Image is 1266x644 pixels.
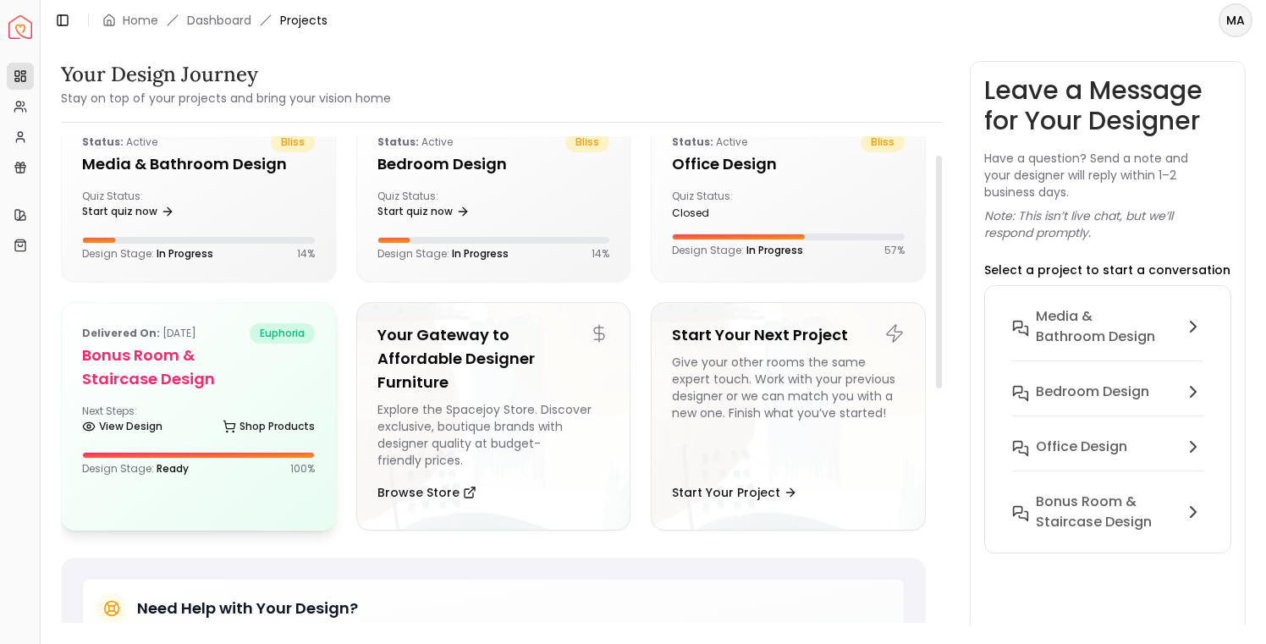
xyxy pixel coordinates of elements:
[377,323,610,394] h5: Your Gateway to Affordable Designer Furniture
[1036,492,1176,532] h6: Bonus Room & Staircase Design
[452,246,509,261] span: In Progress
[102,12,328,29] nav: breadcrumb
[984,261,1230,278] p: Select a project to start a conversation
[297,247,315,261] p: 14 %
[137,597,358,620] h5: Need Help with Your Design?
[1036,306,1176,347] h6: Media & Bathroom Design
[999,300,1217,375] button: Media & Bathroom Design
[672,152,905,176] h5: Office Design
[223,415,315,438] a: Shop Products
[377,152,610,176] h5: Bedroom Design
[82,323,196,344] p: [DATE]
[82,326,160,340] b: Delivered on:
[8,15,32,39] a: Spacejoy
[157,246,213,261] span: In Progress
[592,247,609,261] p: 14 %
[672,135,713,149] b: Status:
[61,90,391,107] small: Stay on top of your projects and bring your vision home
[82,152,315,176] h5: Media & Bathroom Design
[61,61,391,88] h3: Your Design Journey
[1036,437,1127,457] h6: Office Design
[82,247,213,261] p: Design Stage:
[984,75,1231,136] h3: Leave a Message for Your Designer
[271,132,315,152] span: bliss
[1036,382,1149,402] h6: Bedroom Design
[82,415,162,438] a: View Design
[377,476,476,509] button: Browse Store
[672,323,905,347] h5: Start Your Next Project
[999,430,1217,485] button: Office Design
[82,135,124,149] b: Status:
[884,244,905,257] p: 57 %
[187,12,251,29] a: Dashboard
[123,12,158,29] a: Home
[746,243,803,257] span: In Progress
[8,15,32,39] img: Spacejoy Logo
[377,247,509,261] p: Design Stage:
[82,200,174,223] a: Start quiz now
[377,401,610,469] div: Explore the Spacejoy Store. Discover exclusive, boutique brands with designer quality at budget-f...
[82,344,315,391] h5: Bonus Room & Staircase Design
[672,354,905,469] div: Give your other rooms the same expert touch. Work with your previous designer or we can match you...
[377,135,419,149] b: Status:
[280,12,328,29] span: Projects
[672,476,797,509] button: Start Your Project
[250,323,315,344] span: euphoria
[82,405,315,438] div: Next Steps:
[377,190,487,223] div: Quiz Status:
[861,132,905,152] span: bliss
[672,244,803,257] p: Design Stage:
[672,132,747,152] p: active
[1220,5,1251,36] span: MA
[1219,3,1252,37] button: MA
[984,207,1231,241] p: Note: This isn’t live chat, but we’ll respond promptly.
[377,200,470,223] a: Start quiz now
[82,132,157,152] p: active
[651,302,926,531] a: Start Your Next ProjectGive your other rooms the same expert touch. Work with your previous desig...
[82,462,189,476] p: Design Stage:
[999,485,1217,539] button: Bonus Room & Staircase Design
[82,190,191,223] div: Quiz Status:
[290,462,315,476] p: 100 %
[984,150,1231,201] p: Have a question? Send a note and your designer will reply within 1–2 business days.
[672,206,781,220] div: closed
[672,190,781,220] div: Quiz Status:
[999,375,1217,430] button: Bedroom Design
[565,132,609,152] span: bliss
[356,302,631,531] a: Your Gateway to Affordable Designer FurnitureExplore the Spacejoy Store. Discover exclusive, bout...
[377,132,453,152] p: active
[157,461,189,476] span: Ready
